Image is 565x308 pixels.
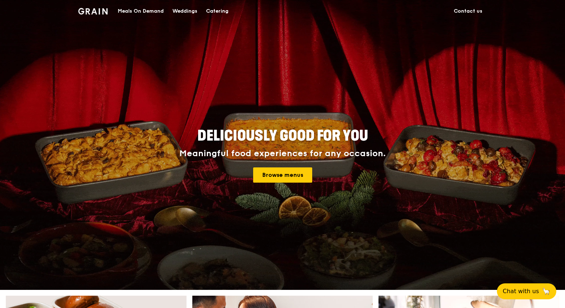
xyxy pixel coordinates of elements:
[206,0,229,22] div: Catering
[449,0,487,22] a: Contact us
[168,0,202,22] a: Weddings
[542,287,551,296] span: 🦙
[118,0,164,22] div: Meals On Demand
[253,167,312,183] a: Browse menus
[202,0,233,22] a: Catering
[497,283,556,299] button: Chat with us🦙
[78,8,108,14] img: Grain
[503,287,539,296] span: Chat with us
[172,0,197,22] div: Weddings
